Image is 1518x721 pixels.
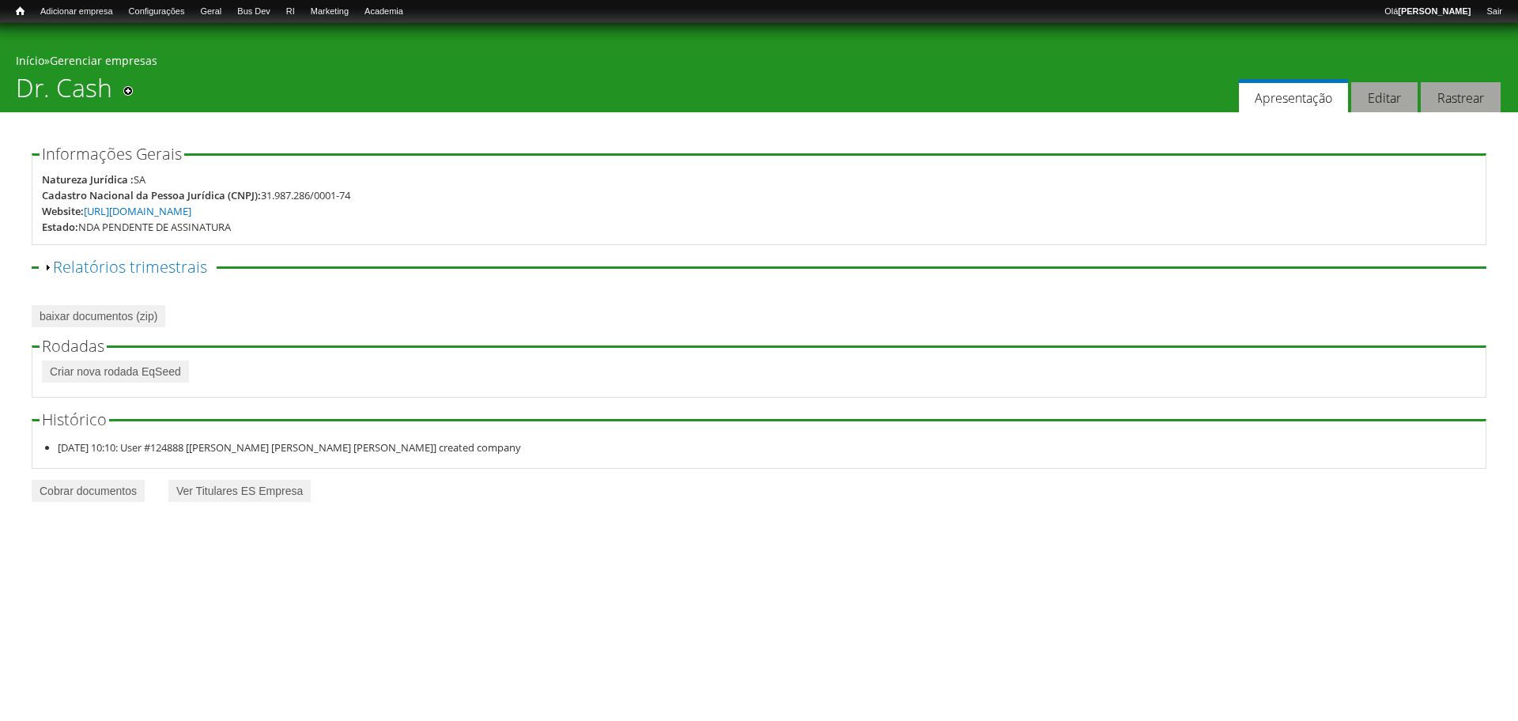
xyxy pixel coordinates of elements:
[42,203,84,219] div: Website:
[42,360,189,383] a: Criar nova rodada EqSeed
[42,187,261,203] div: Cadastro Nacional da Pessoa Jurídica (CNPJ):
[50,53,157,68] a: Gerenciar empresas
[16,53,1502,73] div: »
[16,6,25,17] span: Início
[53,256,207,277] a: Relatórios trimestrais
[84,204,191,218] a: [URL][DOMAIN_NAME]
[42,219,78,235] div: Estado:
[1376,4,1478,20] a: Olá[PERSON_NAME]
[192,4,229,20] a: Geral
[168,480,311,502] a: Ver Titulares ES Empresa
[42,143,182,164] span: Informações Gerais
[357,4,411,20] a: Academia
[58,440,1477,455] li: [DATE] 10:10: User #124888 [[PERSON_NAME] [PERSON_NAME] [PERSON_NAME]] created company
[1478,4,1510,20] a: Sair
[1351,82,1418,113] a: Editar
[261,187,350,203] div: 31.987.286/0001-74
[278,4,303,20] a: RI
[1421,82,1501,113] a: Rastrear
[16,53,44,68] a: Início
[1239,79,1348,113] a: Apresentação
[1398,6,1471,16] strong: [PERSON_NAME]
[8,4,32,19] a: Início
[303,4,357,20] a: Marketing
[32,4,121,20] a: Adicionar empresa
[16,73,112,112] h1: Dr. Cash
[134,172,145,187] div: SA
[32,305,165,327] a: baixar documentos (zip)
[229,4,278,20] a: Bus Dev
[121,4,193,20] a: Configurações
[42,409,107,430] span: Histórico
[42,335,104,357] span: Rodadas
[32,480,145,502] a: Cobrar documentos
[78,219,231,235] div: NDA PENDENTE DE ASSINATURA
[42,172,134,187] div: Natureza Jurídica :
